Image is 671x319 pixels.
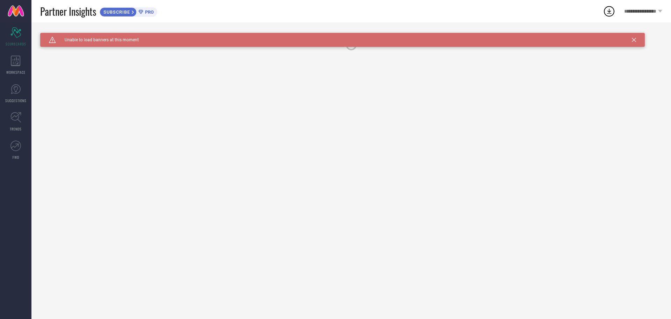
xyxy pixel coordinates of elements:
span: TRENDS [10,126,22,132]
span: SCORECARDS [6,41,26,47]
a: SUBSCRIBEPRO [100,6,157,17]
span: PRO [143,9,154,15]
span: Unable to load banners at this moment [56,37,139,42]
span: WORKSPACE [6,70,26,75]
div: Open download list [603,5,615,17]
span: SUBSCRIBE [100,9,132,15]
span: Partner Insights [40,4,96,19]
span: FWD [13,155,19,160]
span: SUGGESTIONS [5,98,27,103]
